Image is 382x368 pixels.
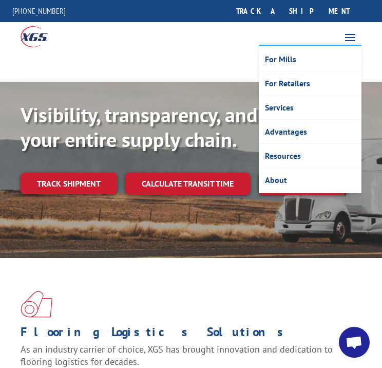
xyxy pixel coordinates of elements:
a: Resources [260,144,360,168]
a: For Mills [260,47,360,71]
a: Calculate transit time [125,173,250,195]
a: Advantages [260,120,360,144]
b: Visibility, transparency, and control for your entire supply chain. [21,101,354,153]
a: Track shipment [21,173,117,194]
a: XGS ASSISTANT [258,173,346,195]
div: Open chat [339,327,370,358]
a: For Retailers [260,71,360,96]
img: xgs-icon-total-supply-chain-intelligence-red [21,291,52,318]
a: Services [260,96,360,120]
a: [PHONE_NUMBER] [12,6,66,16]
h1: Flooring Logistics Solutions [21,326,354,343]
a: About [260,168,360,192]
span: As an industry carrier of choice, XGS has brought innovation and dedication to flooring logistics... [21,343,333,367]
